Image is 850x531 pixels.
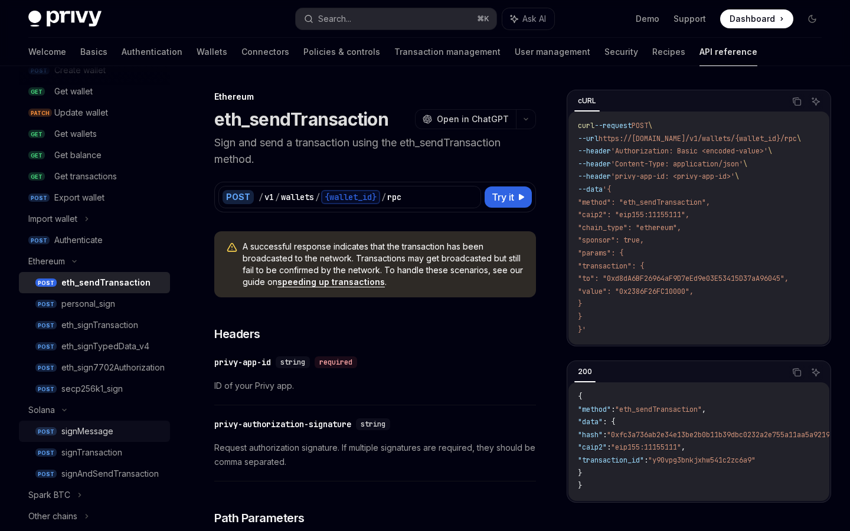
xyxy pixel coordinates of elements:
button: Copy the contents from the code block [789,94,805,109]
div: rpc [387,191,401,203]
span: "y90vpg3bnkjxhw541c2zc6a9" [648,455,756,465]
span: POST [35,321,57,330]
div: eth_signTransaction [61,318,138,332]
span: '{ [603,185,611,194]
span: \ [743,159,747,169]
span: 'Authorization: Basic <encoded-value>' [611,146,768,156]
div: Export wallet [54,191,104,205]
a: Policies & controls [303,38,380,66]
span: "data" [578,417,603,427]
div: privy-app-id [214,356,271,368]
span: "hash" [578,430,603,440]
a: POSTeth_sendTransaction [19,272,170,293]
span: } [578,468,582,478]
div: Update wallet [54,106,108,120]
div: / [381,191,386,203]
a: POSTsignTransaction [19,442,170,463]
span: "caip2" [578,442,607,452]
div: eth_sendTransaction [61,276,151,290]
span: "eth_sendTransaction" [615,405,702,414]
span: "params": { [578,248,623,258]
span: "eip155:11155111" [611,442,681,452]
a: Welcome [28,38,66,66]
span: ⌘ K [477,14,489,24]
span: ID of your Privy app. [214,379,536,393]
a: GETGet balance [19,145,170,166]
span: string [280,358,305,367]
span: POST [35,427,57,436]
a: POSTsecp256k1_sign [19,378,170,399]
span: Open in ChatGPT [437,113,509,125]
span: POST [35,342,57,351]
div: Get wallet [54,84,93,99]
span: PATCH [28,109,52,117]
span: string [361,419,385,429]
a: POSTAuthenticate [19,230,170,251]
div: signTransaction [61,445,122,460]
a: GETGet transactions [19,166,170,187]
div: Ethereum [28,254,65,268]
div: v1 [264,191,274,203]
a: POSTeth_signTransaction [19,314,170,336]
div: Spark BTC [28,488,70,502]
span: POST [35,385,57,394]
a: POSTsignAndSendTransaction [19,463,170,484]
a: POSTpersonal_sign [19,293,170,314]
span: , [702,405,706,414]
span: "method": "eth_sendTransaction", [578,198,710,207]
div: Other chains [28,509,77,523]
span: --header [578,159,611,169]
div: secp256k1_sign [61,382,123,396]
span: POST [35,363,57,372]
div: POST [223,190,254,204]
a: GETGet wallet [19,81,170,102]
div: Import wallet [28,212,77,226]
div: Get balance [54,148,102,162]
a: Basics [80,38,107,66]
span: --url [578,134,599,143]
span: : [607,442,611,452]
button: Open in ChatGPT [415,109,516,129]
span: Ask AI [522,13,546,25]
span: "value": "0x2386F26FC10000", [578,287,694,296]
span: curl [578,121,594,130]
span: "caip2": "eip155:11155111", [578,210,689,219]
div: {wallet_id} [321,190,380,204]
div: Ethereum [214,91,536,103]
a: Support [674,13,706,25]
span: A successful response indicates that the transaction has been broadcasted to the network. Transac... [243,241,524,288]
span: POST [35,448,57,457]
span: "chain_type": "ethereum", [578,223,681,232]
button: Toggle dark mode [803,9,822,28]
div: Solana [28,403,55,417]
a: Authentication [122,38,182,66]
a: Demo [636,13,659,25]
span: POST [28,236,50,245]
span: GET [28,87,45,96]
span: Try it [492,190,514,204]
span: , [681,442,685,452]
a: Dashboard [720,9,793,28]
span: "method" [578,405,611,414]
button: Copy the contents from the code block [789,365,805,380]
span: --request [594,121,632,130]
a: Wallets [197,38,227,66]
span: 'privy-app-id: <privy-app-id>' [611,172,735,181]
span: POST [35,300,57,309]
div: wallets [281,191,314,203]
span: : [603,430,607,440]
a: Transaction management [394,38,501,66]
span: --header [578,146,611,156]
span: "to": "0xd8dA6BF26964aF9D7eEd9e03E53415D37aA96045", [578,274,789,283]
div: Get transactions [54,169,117,183]
span: 'Content-Type: application/json' [611,159,743,169]
span: Request authorization signature. If multiple signatures are required, they should be comma separa... [214,441,536,469]
svg: Warning [226,242,238,254]
span: : [644,455,648,465]
div: Get wallets [54,127,97,141]
h1: eth_sendTransaction [214,109,388,130]
span: : [611,405,615,414]
span: \ [768,146,772,156]
span: POST [28,194,50,202]
div: / [275,191,280,203]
